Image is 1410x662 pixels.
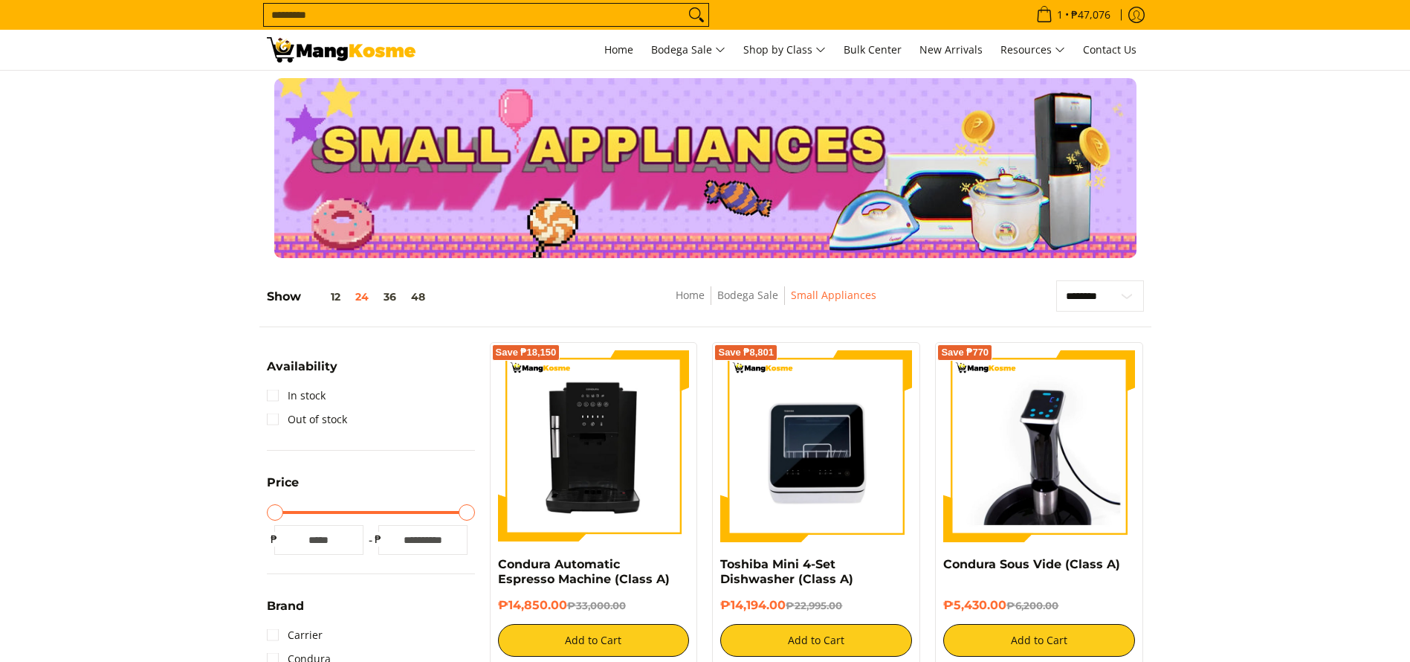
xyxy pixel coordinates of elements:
a: Condura Automatic Espresso Machine (Class A) [498,557,670,586]
span: Bodega Sale [651,41,725,60]
span: • [1032,7,1115,23]
span: Home [604,42,633,57]
a: New Arrivals [912,30,990,70]
a: Home [597,30,641,70]
img: Condura Sous Vide (Class A) [943,350,1135,542]
span: Brand [267,600,304,612]
h6: ₱14,194.00 [720,598,912,613]
a: Out of stock [267,408,347,431]
button: Search [685,4,708,26]
span: Bulk Center [844,42,902,57]
span: Resources [1000,41,1065,60]
a: Carrier [267,623,323,647]
span: ₱ [371,532,386,547]
summary: Open [267,361,337,384]
a: Contact Us [1076,30,1144,70]
span: Availability [267,361,337,373]
span: ₱ [267,532,282,547]
img: Small Appliances l Mang Kosme: Home Appliances Warehouse Sale [267,37,415,62]
a: Resources [993,30,1073,70]
button: Add to Cart [943,624,1135,657]
span: Save ₱8,801 [718,348,774,357]
del: ₱33,000.00 [567,600,626,611]
button: 48 [404,291,433,303]
a: Home [676,288,705,302]
a: Condura Sous Vide (Class A) [943,557,1120,571]
button: Add to Cart [498,624,690,657]
span: 1 [1055,10,1065,20]
a: In stock [267,384,326,408]
del: ₱22,995.00 [786,600,842,611]
a: Bodega Sale [644,30,733,70]
a: Bodega Sale [717,288,778,302]
h6: ₱5,430.00 [943,598,1135,613]
h6: ₱14,850.00 [498,598,690,613]
a: Bulk Center [836,30,909,70]
span: Contact Us [1083,42,1136,57]
a: Toshiba Mini 4-Set Dishwasher (Class A) [720,557,853,586]
nav: Breadcrumbs [567,286,985,320]
span: New Arrivals [919,42,983,57]
button: 36 [376,291,404,303]
a: Shop by Class [736,30,833,70]
span: Save ₱770 [941,348,989,357]
span: Shop by Class [743,41,826,60]
button: Add to Cart [720,624,912,657]
h5: Show [267,289,433,304]
span: ₱47,076 [1069,10,1113,20]
del: ₱6,200.00 [1006,600,1058,611]
span: Save ₱18,150 [496,348,557,357]
img: Toshiba Mini 4-Set Dishwasher (Class A) [720,350,912,542]
button: 24 [348,291,376,303]
span: Price [267,477,299,489]
summary: Open [267,600,304,623]
a: Small Appliances [791,288,876,302]
nav: Main Menu [430,30,1144,70]
summary: Open [267,477,299,500]
button: 12 [301,291,348,303]
img: Condura Automatic Espresso Machine (Class A) [498,350,690,542]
